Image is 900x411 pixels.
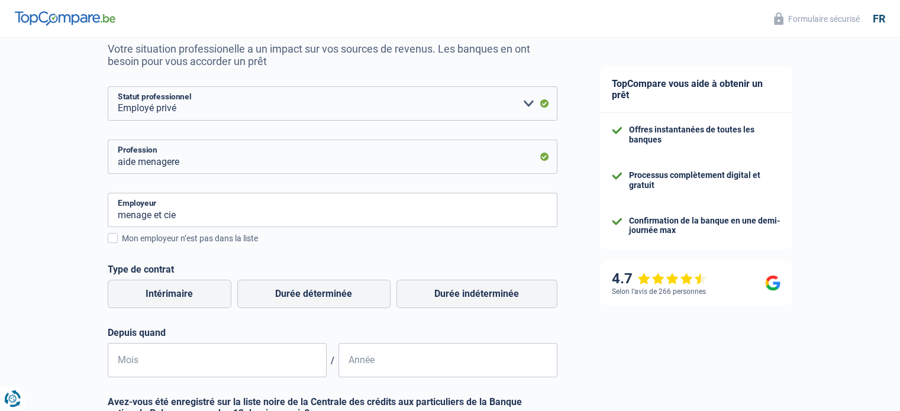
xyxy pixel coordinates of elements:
[629,216,780,236] div: Confirmation de la banque en une demi-journée max
[629,170,780,190] div: Processus complètement digital et gratuit
[338,343,557,377] input: AAAA
[108,264,557,275] label: Type de contrat
[237,280,391,308] label: Durée déterminée
[108,327,557,338] label: Depuis quand
[327,355,338,366] span: /
[396,280,557,308] label: Durée indéterminée
[873,12,885,25] div: fr
[122,232,557,245] div: Mon employeur n’est pas dans la liste
[767,9,867,28] button: Formulaire sécurisé
[108,280,231,308] label: Intérimaire
[108,343,327,377] input: MM
[612,287,706,296] div: Selon l’avis de 266 personnes
[108,193,557,227] input: Cherchez votre employeur
[612,270,707,287] div: 4.7
[600,66,792,113] div: TopCompare vous aide à obtenir un prêt
[15,11,115,25] img: TopCompare Logo
[629,125,780,145] div: Offres instantanées de toutes les banques
[108,43,557,67] p: Votre situation professionelle a un impact sur vos sources de revenus. Les banques en ont besoin ...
